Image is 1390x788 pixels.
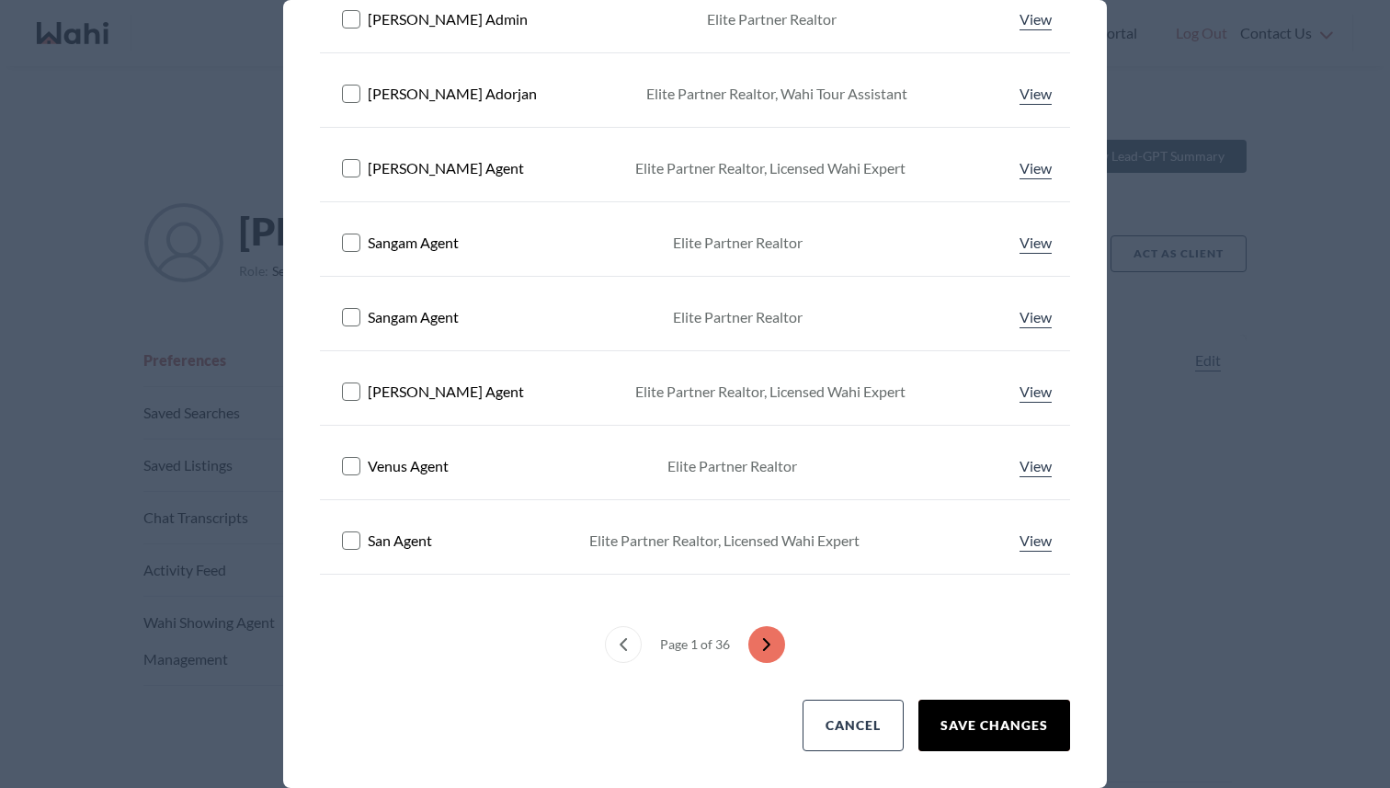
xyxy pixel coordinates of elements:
[673,232,803,254] div: Elite Partner Realtor
[368,232,459,254] span: Sangam Agent
[1016,530,1055,552] a: View profile
[667,455,797,477] div: Elite Partner Realtor
[368,8,528,30] span: [PERSON_NAME] Admin
[320,626,1070,663] nav: Match with an agent menu pagination
[368,455,449,477] span: Venus Agent
[1016,157,1055,179] a: View profile
[368,83,537,105] span: [PERSON_NAME] Adorjan
[1016,8,1055,30] a: View profile
[589,530,860,552] div: Elite Partner Realtor, Licensed Wahi Expert
[646,83,907,105] div: Elite Partner Realtor, Wahi Tour Assistant
[605,626,642,663] button: previous page
[1016,381,1055,403] a: View profile
[707,8,837,30] div: Elite Partner Realtor
[748,626,785,663] button: next page
[368,381,524,403] span: [PERSON_NAME] Agent
[803,700,904,751] button: Cancel
[1016,306,1055,328] a: View profile
[368,530,432,552] span: San Agent
[673,306,803,328] div: Elite Partner Realtor
[1016,232,1055,254] a: View profile
[368,306,459,328] span: Sangam Agent
[918,700,1070,751] button: Save Changes
[1016,455,1055,477] a: View profile
[653,626,737,663] div: Page 1 of 36
[368,157,524,179] span: [PERSON_NAME] Agent
[635,381,906,403] div: Elite Partner Realtor, Licensed Wahi Expert
[635,157,906,179] div: Elite Partner Realtor, Licensed Wahi Expert
[1016,83,1055,105] a: View profile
